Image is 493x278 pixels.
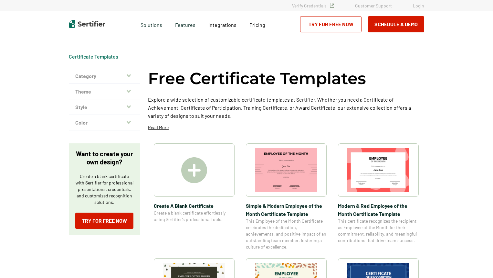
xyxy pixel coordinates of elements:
[249,20,265,28] a: Pricing
[338,202,419,218] span: Modern & Red Employee of the Month Certificate Template
[246,143,327,250] a: Simple & Modern Employee of the Month Certificate TemplateSimple & Modern Employee of the Month C...
[148,95,424,120] p: Explore a wide selection of customizable certificate templates at Sertifier. Whether you need a C...
[300,16,362,32] a: Try for Free Now
[75,213,133,229] a: Try for Free Now
[413,3,424,8] a: Login
[75,150,133,166] p: Want to create your own design?
[154,210,235,223] span: Create a blank certificate effortlessly using Sertifier’s professional tools.
[292,3,334,8] a: Verify Credentials
[338,218,419,244] span: This certificate recognizes the recipient as Employee of the Month for their commitment, reliabil...
[355,3,392,8] a: Customer Support
[208,20,236,28] a: Integrations
[181,157,207,183] img: Create A Blank Certificate
[175,20,195,28] span: Features
[69,20,105,28] img: Sertifier | Digital Credentialing Platform
[255,148,318,192] img: Simple & Modern Employee of the Month Certificate Template
[148,68,366,89] h1: Free Certificate Templates
[330,4,334,8] img: Verified
[246,218,327,250] span: This Employee of the Month Certificate celebrates the dedication, achievements, and positive impa...
[75,173,133,206] p: Create a blank certificate with Sertifier for professional presentations, credentials, and custom...
[69,115,140,130] button: Color
[69,53,118,60] div: Breadcrumb
[69,99,140,115] button: Style
[148,124,169,131] p: Read More
[347,148,410,192] img: Modern & Red Employee of the Month Certificate Template
[69,53,118,60] span: Certificate Templates
[208,22,236,28] span: Integrations
[246,202,327,218] span: Simple & Modern Employee of the Month Certificate Template
[69,84,140,99] button: Theme
[338,143,419,250] a: Modern & Red Employee of the Month Certificate TemplateModern & Red Employee of the Month Certifi...
[69,68,140,84] button: Category
[69,53,118,60] a: Certificate Templates
[141,20,162,28] span: Solutions
[154,202,235,210] span: Create A Blank Certificate
[249,22,265,28] span: Pricing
